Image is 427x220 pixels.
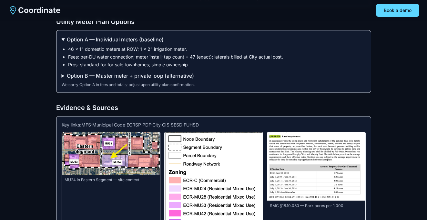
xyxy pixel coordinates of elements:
[376,4,419,17] button: Book a demo
[62,72,366,80] summary: Option B — Master meter + private loop (alternative)
[68,61,366,68] li: Pros: standard for for‑sale townhomes; simple ownership.
[68,46,366,52] li: 46 × 1" domestic meters at ROW; 1 × 2" irrigation meter.
[8,5,60,16] a: Coordinate
[267,132,365,201] img: SMC §18.10.030 — Park acres per 1,000
[62,36,366,43] summary: Option A — Individual meters (baseline)
[267,201,365,211] figcaption: SMC §18.10.030 — Park acres per 1,000
[62,122,366,128] div: Key links: · · · · ·
[56,103,371,112] h2: Evidence & Sources
[8,5,18,16] img: Coordinate
[62,82,366,87] div: We carry Option A in fees and totals; adjust upon utility plan confirmation.
[127,122,151,127] a: ECRSP PDF
[62,175,160,185] figcaption: MU24 in Eastern Segment — site context
[56,17,371,26] h2: Utility Meter Plan Options
[171,122,182,127] a: SESD
[184,122,199,127] a: FUHSD
[68,54,366,60] li: Fees: per‑DU water connection; meter install; tap count = 47 (exact); laterals billed at City act...
[92,122,125,127] a: Municipal Code
[62,132,160,175] img: MU24 in Eastern Segment — site context
[18,5,60,16] span: Coordinate
[81,122,91,127] a: MFS
[152,122,169,127] a: City GIS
